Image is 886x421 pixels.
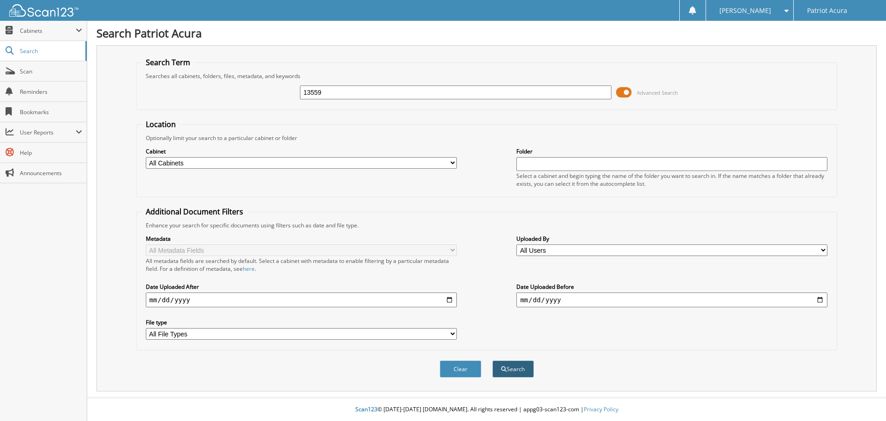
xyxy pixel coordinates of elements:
label: Folder [516,147,827,155]
legend: Additional Document Filters [141,207,248,217]
div: Optionally limit your search to a particular cabinet or folder [141,134,832,142]
span: Help [20,149,82,157]
div: Enhance your search for specific documents using filters such as date and file type. [141,221,832,229]
div: Searches all cabinets, folders, files, metadata, and keywords [141,72,832,80]
button: Search [492,360,534,378]
legend: Search Term [141,57,195,67]
span: Patriot Acura [807,8,847,13]
label: Metadata [146,235,457,243]
div: All metadata fields are searched by default. Select a cabinet with metadata to enable filtering b... [146,257,457,273]
a: here [243,265,255,273]
span: [PERSON_NAME] [719,8,771,13]
div: Select a cabinet and begin typing the name of the folder you want to search in. If the name match... [516,172,827,188]
button: Clear [440,360,481,378]
div: © [DATE]-[DATE] [DOMAIN_NAME]. All rights reserved | appg03-scan123-com | [87,398,886,421]
label: Date Uploaded After [146,283,457,291]
span: Advanced Search [637,89,678,96]
span: Scan [20,67,82,75]
iframe: Chat Widget [840,377,886,421]
h1: Search Patriot Acura [96,25,877,41]
span: Search [20,47,81,55]
legend: Location [141,119,180,129]
label: Uploaded By [516,235,827,243]
span: Announcements [20,169,82,177]
span: Bookmarks [20,108,82,116]
span: User Reports [20,128,76,136]
input: start [146,293,457,307]
a: Privacy Policy [584,405,618,413]
input: end [516,293,827,307]
span: Cabinets [20,27,76,35]
label: Date Uploaded Before [516,283,827,291]
span: Scan123 [355,405,377,413]
label: Cabinet [146,147,457,155]
label: File type [146,318,457,326]
img: scan123-logo-white.svg [9,4,78,17]
span: Reminders [20,88,82,96]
